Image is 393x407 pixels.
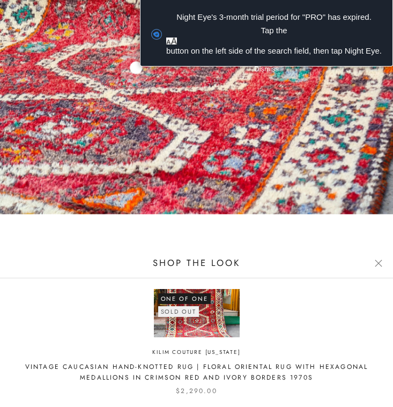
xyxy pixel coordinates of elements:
img: QpBOHpWU8EKOw01CVLsZ3hCGtMpMpR3Q7JvWlKe+PT9H3nZXV5jEh4mKcuDd910bCpdZndFiKKPpeH2KnHRBg+8xZck+n5slv... [151,29,162,40]
sale-price: $2,290.00 [176,386,217,396]
button: Go to item 1 [130,61,142,73]
span: Night Eye's 3-month trial period for "PRO" has expired. Tap the button on the left side of the se... [166,11,382,58]
sold-out-badge: Sold out [158,306,199,317]
p: Shop the Look [11,256,382,270]
a: Vintage Caucasian Hand-Knotted Rug | Floral Oriental Rug with Hexagonal Medallions in Crimson Red... [11,361,382,383]
a: Kilim Couture [US_STATE] [152,348,240,357]
button: Dismiss [249,58,284,80]
span: One of One [158,293,211,304]
img: Page Settings [166,38,177,45]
